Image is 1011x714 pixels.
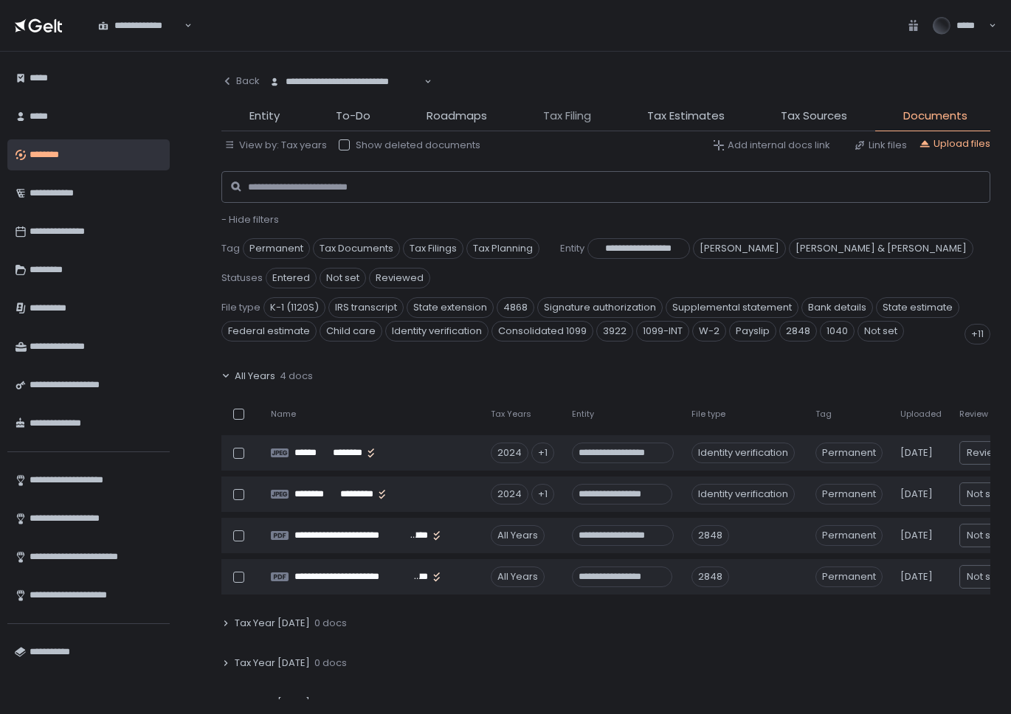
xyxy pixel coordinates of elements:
span: Payslip [729,321,776,342]
span: Roadmaps [427,108,487,125]
span: Bank details [801,297,873,318]
span: Reviewed [369,268,430,288]
span: [DATE] [900,446,933,460]
span: [PERSON_NAME] [693,238,786,259]
span: Documents [903,108,967,125]
div: +1 [531,443,554,463]
button: Back [221,66,260,96]
span: Tax Filing [543,108,591,125]
button: Upload files [919,137,990,150]
span: Tax Years [491,409,531,420]
span: Not set [320,268,366,288]
button: - Hide filters [221,213,279,226]
span: 40 docs [314,696,353,710]
div: Identity verification [691,443,795,463]
button: Add internal docs link [713,139,830,152]
span: Entity [572,409,594,420]
span: [DATE] [900,488,933,501]
span: Tag [815,409,832,420]
span: Tax Estimates [647,108,725,125]
span: Permanent [243,238,310,259]
span: Federal estimate [221,321,317,342]
span: File type [221,301,260,314]
span: Tag [221,242,240,255]
input: Search for option [182,18,183,33]
span: Supplemental statement [666,297,798,318]
div: 2848 [691,566,729,587]
span: State extension [407,297,494,318]
span: 4 docs [280,370,313,383]
div: All Years [491,566,545,587]
span: 4868 [497,297,534,318]
span: Tax Documents [313,238,400,259]
span: [PERSON_NAME] & [PERSON_NAME] [789,238,973,259]
span: IRS transcript [328,297,404,318]
div: 2024 [491,443,528,463]
div: 2024 [491,484,528,505]
button: Link files [854,139,907,152]
span: Uploaded [900,409,942,420]
span: Entity [560,242,584,255]
span: Identity verification [385,321,489,342]
div: +1 [531,484,554,505]
span: Permanent [815,525,883,546]
span: 1040 [820,321,855,342]
div: 2848 [691,525,729,546]
div: Identity verification [691,484,795,505]
span: Signature authorization [537,297,663,318]
span: Tax Planning [466,238,539,259]
span: Permanent [815,566,883,587]
span: To-Do [336,108,370,125]
div: Search for option [260,66,432,97]
div: Back [221,74,260,88]
div: Search for option [89,10,192,41]
span: State estimate [876,297,959,318]
span: 3922 [596,321,633,342]
span: Not set [967,569,1000,584]
span: Not set [858,321,904,342]
span: Entered [266,268,317,288]
span: Permanent [815,484,883,505]
span: Statuses [221,271,263,285]
span: K-1 (1120S) [263,297,325,318]
span: Permanent [815,443,883,463]
span: 1099-INT [636,321,689,342]
span: Tax Year [DATE] [235,696,310,710]
span: [DATE] [900,570,933,583]
span: File type [691,409,725,420]
div: +11 [965,324,990,344]
span: Tax Filings [403,238,463,259]
div: All Years [491,525,545,546]
span: Name [271,409,296,420]
span: Tax Sources [781,108,847,125]
span: Child care [320,321,382,342]
span: Tax Year [DATE] [235,617,310,630]
span: 0 docs [314,656,347,670]
span: All Years [235,370,275,383]
span: Tax Year [DATE] [235,656,310,670]
span: [DATE] [900,529,933,542]
button: View by: Tax years [224,139,327,152]
span: Not set [967,487,1000,502]
span: 0 docs [314,617,347,630]
input: Search for option [422,74,423,89]
span: Consolidated 1099 [491,321,593,342]
span: 2848 [779,321,817,342]
span: Entity [249,108,280,125]
span: W-2 [692,321,726,342]
span: Not set [967,528,1000,543]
